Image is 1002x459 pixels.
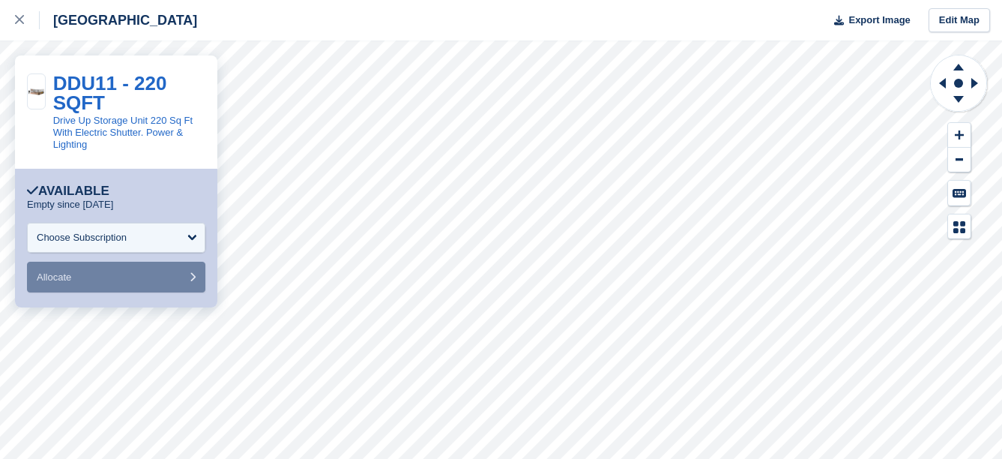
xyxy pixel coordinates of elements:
a: Drive Up Storage Unit 220 Sq Ft With Electric Shutter. Power & Lighting [53,115,193,150]
img: 300-sqft-unit.jpg [28,85,45,98]
button: Zoom In [948,123,971,148]
button: Keyboard Shortcuts [948,181,971,205]
a: Edit Map [929,8,990,33]
button: Allocate [27,262,205,292]
p: Empty since [DATE] [27,199,113,211]
div: Available [27,184,109,199]
span: Export Image [848,13,910,28]
button: Zoom Out [948,148,971,172]
div: Choose Subscription [37,230,127,245]
span: Allocate [37,271,71,283]
div: [GEOGRAPHIC_DATA] [40,11,197,29]
button: Export Image [825,8,911,33]
button: Map Legend [948,214,971,239]
a: DDU11 - 220 SQFT [53,72,167,114]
